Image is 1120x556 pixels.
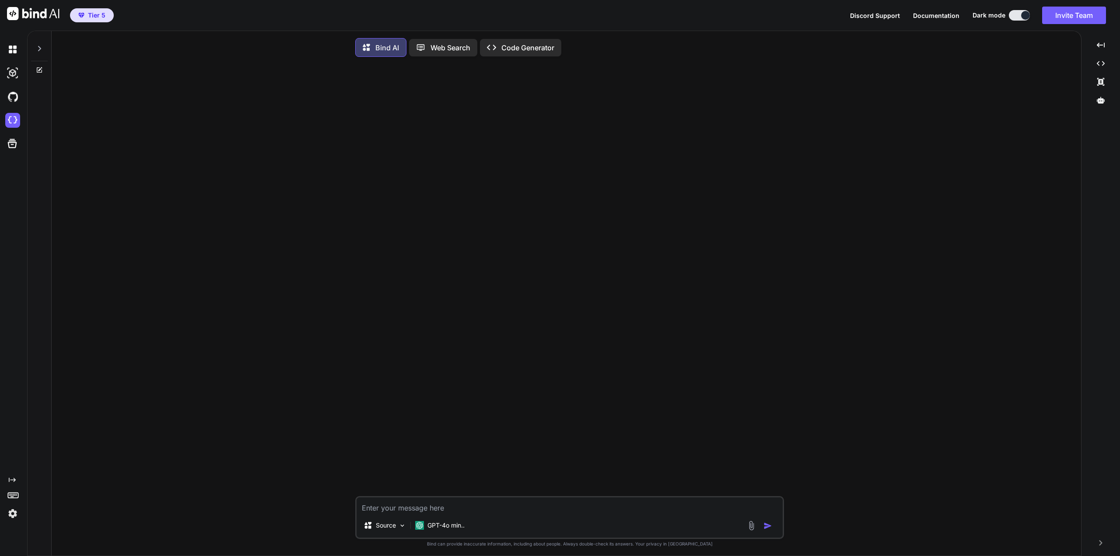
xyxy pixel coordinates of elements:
img: settings [5,506,20,521]
img: icon [763,521,772,530]
img: darkChat [5,42,20,57]
img: githubDark [5,89,20,104]
p: Bind AI [375,42,399,53]
button: Documentation [913,11,959,20]
img: darkAi-studio [5,66,20,80]
p: Code Generator [501,42,554,53]
span: Dark mode [973,11,1005,20]
img: Pick Models [399,522,406,529]
img: cloudideIcon [5,113,20,128]
p: Web Search [430,42,470,53]
button: premiumTier 5 [70,8,114,22]
img: GPT-4o mini [415,521,424,530]
p: GPT-4o min.. [427,521,465,530]
span: Documentation [913,12,959,19]
button: Invite Team [1042,7,1106,24]
img: premium [78,13,84,18]
p: Bind can provide inaccurate information, including about people. Always double-check its answers.... [355,541,784,547]
span: Tier 5 [88,11,105,20]
button: Discord Support [850,11,900,20]
p: Source [376,521,396,530]
span: Discord Support [850,12,900,19]
img: attachment [746,521,756,531]
img: Bind AI [7,7,59,20]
